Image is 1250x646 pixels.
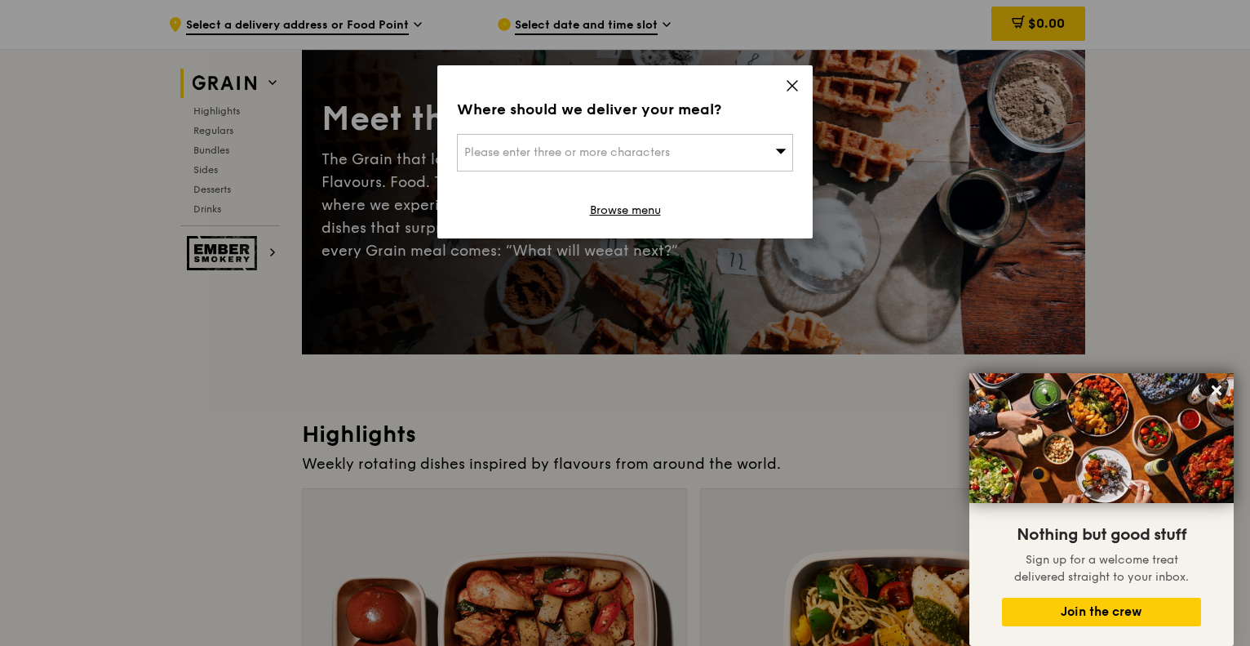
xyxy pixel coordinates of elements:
[464,145,670,159] span: Please enter three or more characters
[1203,377,1230,403] button: Close
[1002,598,1201,626] button: Join the crew
[1014,553,1189,584] span: Sign up for a welcome treat delivered straight to your inbox.
[590,203,661,219] a: Browse menu
[969,373,1234,503] img: DSC07876-Edit02-Large.jpeg
[1017,525,1186,545] span: Nothing but good stuff
[457,98,793,121] div: Where should we deliver your meal?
